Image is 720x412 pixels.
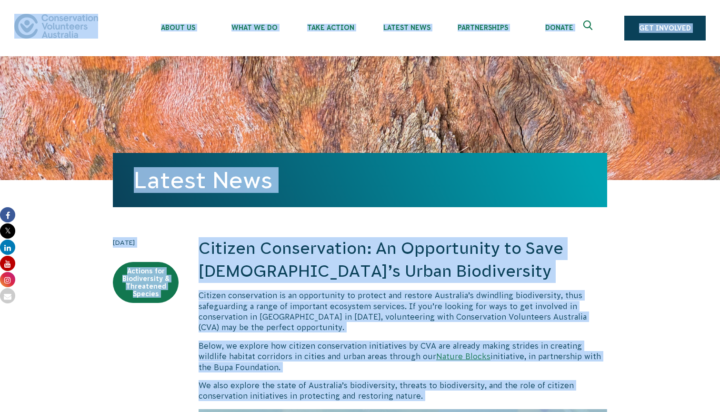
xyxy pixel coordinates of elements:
p: Citizen conservation is an opportunity to protect and restore Australia’s dwindling biodiversity,... [199,290,607,333]
img: logo.svg [14,14,98,38]
span: Donate [521,24,597,31]
time: [DATE] [113,237,179,248]
span: Expand search box [583,20,595,36]
span: Take Action [292,24,369,31]
a: Nature Blocks [436,352,490,361]
span: What We Do [216,24,292,31]
p: Below, we explore how citizen conservation initiatives by CVA are already making strides in creat... [199,341,607,372]
span: Partnerships [445,24,521,31]
a: Get Involved [624,16,706,40]
a: Latest News [134,167,272,193]
h2: Citizen Conservation: An Opportunity to Save [DEMOGRAPHIC_DATA]’s Urban Biodiversity [199,237,607,282]
a: Actions for Biodiversity & Threatened Species [113,262,179,303]
span: Latest News [369,24,445,31]
p: We also explore the state of Australia’s biodiversity, threats to biodiversity, and the role of c... [199,380,607,402]
span: About Us [140,24,216,31]
button: Expand search box Close search box [578,17,600,40]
